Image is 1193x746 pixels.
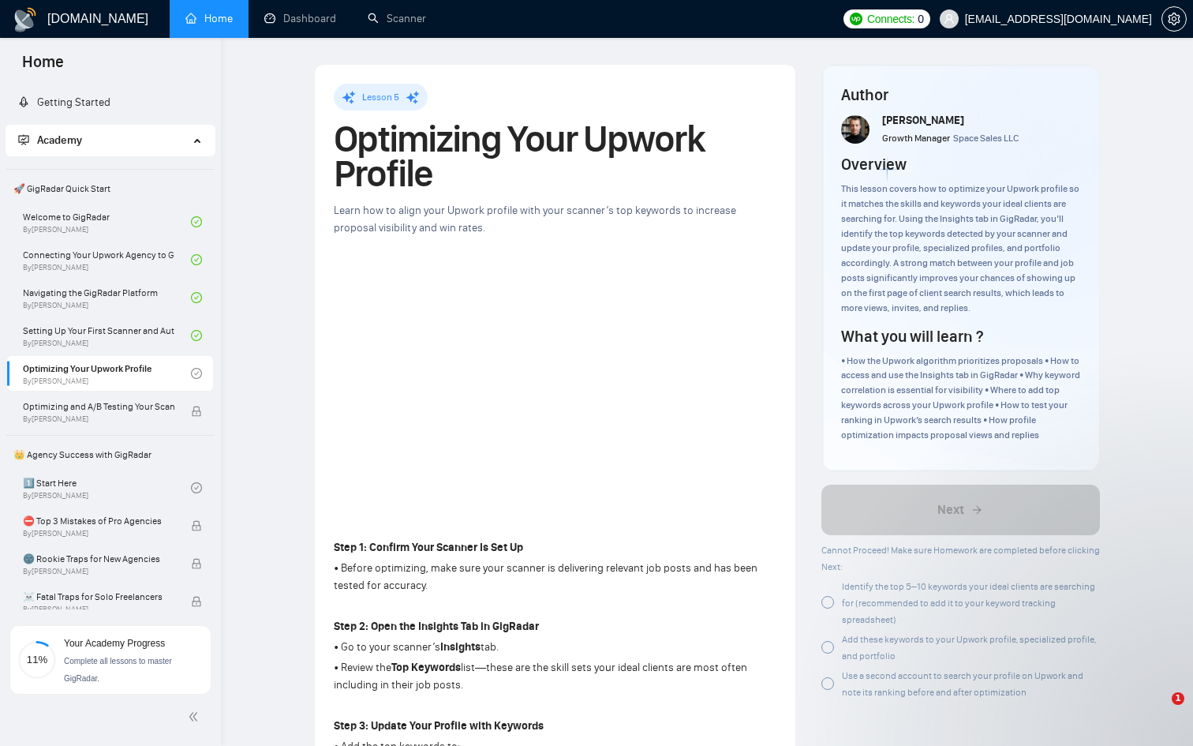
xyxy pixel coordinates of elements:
span: check-circle [191,216,202,227]
img: vlad-t.jpg [841,115,870,144]
span: lock [191,558,202,569]
h4: Author [841,84,1081,106]
h4: Overview [841,153,907,175]
span: ⛔ Top 3 Mistakes of Pro Agencies [23,513,174,529]
span: Growth Manager [882,133,950,144]
h1: Optimizing Your Upwork Profile [334,122,776,191]
span: 11% [18,654,56,665]
span: Add these keywords to your Upwork profile, specialized profile, and portfolio [842,634,1096,662]
span: Cannot Proceed! Make sure Homework are completed before clicking Next: [821,545,1100,572]
a: Navigating the GigRadar PlatformBy[PERSON_NAME] [23,280,191,315]
span: Space Sales LLC [953,133,1019,144]
strong: Step 1: Confirm Your Scanner Is Set Up [334,541,523,554]
span: Academy [37,133,82,147]
strong: Step 3: Update Your Profile with Keywords [334,719,544,733]
span: [PERSON_NAME] [882,114,964,127]
span: lock [191,596,202,607]
a: Connecting Your Upwork Agency to GigRadarBy[PERSON_NAME] [23,242,191,277]
strong: Step 2: Open the Insights Tab in GigRadar [334,620,539,633]
span: setting [1162,13,1186,25]
button: Next [821,485,1101,535]
a: setting [1161,13,1187,25]
a: Optimizing Your Upwork ProfileBy[PERSON_NAME] [23,356,191,391]
span: By [PERSON_NAME] [23,414,174,424]
span: fund-projection-screen [18,134,29,145]
span: check-circle [191,368,202,379]
span: check-circle [191,330,202,341]
a: dashboardDashboard [264,12,336,25]
span: 1 [1172,692,1184,705]
span: lock [191,520,202,531]
span: double-left [188,709,204,725]
span: check-circle [191,292,202,303]
span: Next [937,500,964,519]
div: This lesson covers how to optimize your Upwork profile so it matches the skills and keywords your... [841,182,1081,316]
p: • Before optimizing, make sure your scanner is delivering relevant job posts and has been tested ... [334,560,776,594]
li: Getting Started [6,87,215,118]
strong: Insights [440,640,481,654]
strong: Top Keywords [391,661,461,674]
h4: What you will learn ? [841,325,983,347]
span: Your Academy Progress [64,638,165,649]
a: rocketGetting Started [18,96,110,109]
span: Optimizing and A/B Testing Your Scanner for Better Results [23,399,174,414]
div: • How the Upwork algorithm prioritizes proposals • How to access and use the Insights tab in GigR... [841,354,1081,443]
span: check-circle [191,482,202,493]
span: Lesson 5 [362,92,399,103]
a: Setting Up Your First Scanner and Auto-BidderBy[PERSON_NAME] [23,318,191,353]
p: • Go to your scanner’s tab. [334,639,776,656]
a: Welcome to GigRadarBy[PERSON_NAME] [23,204,191,239]
img: logo [13,7,38,32]
span: By [PERSON_NAME] [23,567,174,576]
span: Connects: [867,10,914,28]
span: Use a second account to search your profile on Upwork and note its ranking before and after optim... [842,670,1083,698]
span: Identify the top 5–10 keywords your ideal clients are searching for (recommended to add it to you... [842,581,1095,625]
span: Academy [18,133,82,147]
span: 🌚 Rookie Traps for New Agencies [23,551,174,567]
span: check-circle [191,254,202,265]
span: user [944,13,955,24]
span: By [PERSON_NAME] [23,605,174,614]
img: upwork-logo.png [850,13,862,25]
span: 0 [918,10,924,28]
a: homeHome [185,12,233,25]
span: By [PERSON_NAME] [23,529,174,538]
span: 🚀 GigRadar Quick Start [7,173,213,204]
iframe: Intercom live chat [1139,692,1177,730]
span: ☠️ Fatal Traps for Solo Freelancers [23,589,174,605]
p: • Review the list—these are the skill sets your ideal clients are most often including in their j... [334,659,776,694]
a: 1️⃣ Start HereBy[PERSON_NAME] [23,470,191,505]
span: 👑 Agency Success with GigRadar [7,439,213,470]
a: searchScanner [368,12,426,25]
span: lock [191,406,202,417]
span: Home [9,51,77,84]
span: Learn how to align your Upwork profile with your scanner’s top keywords to increase proposal visi... [334,204,736,234]
span: Complete all lessons to master GigRadar. [64,657,172,683]
button: setting [1161,6,1187,32]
